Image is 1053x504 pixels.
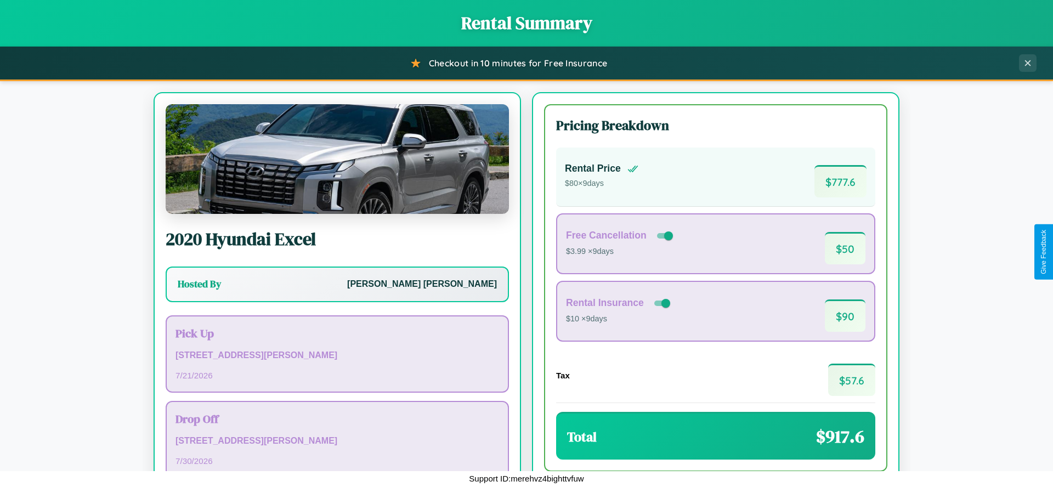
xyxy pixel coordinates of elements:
[567,428,597,446] h3: Total
[429,58,607,69] span: Checkout in 10 minutes for Free Insurance
[175,433,499,449] p: [STREET_ADDRESS][PERSON_NAME]
[825,299,865,332] span: $ 90
[469,471,584,486] p: Support ID: merehvz4bighttvfuw
[566,245,675,259] p: $3.99 × 9 days
[175,411,499,427] h3: Drop Off
[178,278,221,291] h3: Hosted By
[1040,230,1048,274] div: Give Feedback
[175,325,499,341] h3: Pick Up
[175,454,499,468] p: 7 / 30 / 2026
[566,230,647,241] h4: Free Cancellation
[566,312,672,326] p: $10 × 9 days
[175,368,499,383] p: 7 / 21 / 2026
[11,11,1042,35] h1: Rental Summary
[565,177,638,191] p: $ 80 × 9 days
[556,371,570,380] h4: Tax
[565,163,621,174] h4: Rental Price
[825,232,865,264] span: $ 50
[166,104,509,214] img: Hyundai Excel
[814,165,867,197] span: $ 777.6
[166,227,509,251] h2: 2020 Hyundai Excel
[556,116,875,134] h3: Pricing Breakdown
[816,424,864,449] span: $ 917.6
[828,364,875,396] span: $ 57.6
[566,297,644,309] h4: Rental Insurance
[347,276,497,292] p: [PERSON_NAME] [PERSON_NAME]
[175,348,499,364] p: [STREET_ADDRESS][PERSON_NAME]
